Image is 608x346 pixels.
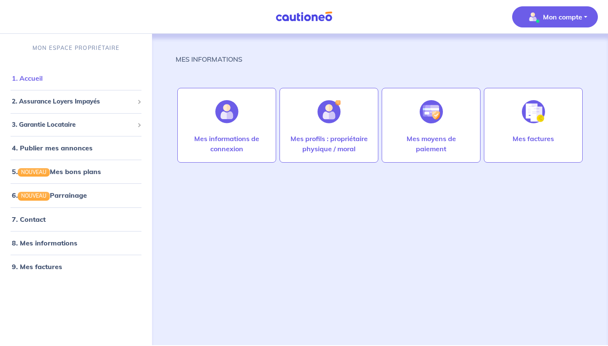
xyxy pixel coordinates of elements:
span: 3. Garantie Locataire [12,120,134,130]
a: 7. Contact [12,215,46,223]
p: Mes profils : propriétaire physique / moral [288,133,369,154]
p: MON ESPACE PROPRIÉTAIRE [33,44,119,52]
p: MES INFORMATIONS [176,54,242,64]
div: 8. Mes informations [3,234,149,251]
p: Mes moyens de paiement [391,133,472,154]
img: illu_invoice.svg [522,100,545,123]
div: 9. Mes factures [3,258,149,275]
a: 5.NOUVEAUMes bons plans [12,167,101,176]
div: 6.NOUVEAUParrainage [3,187,149,204]
span: 2. Assurance Loyers Impayés [12,97,134,106]
img: illu_account_valid_menu.svg [526,10,540,24]
img: illu_account.svg [215,100,239,123]
div: 5.NOUVEAUMes bons plans [3,163,149,180]
a: 9. Mes factures [12,262,62,271]
img: illu_account_add.svg [318,100,341,123]
img: illu_credit_card_no_anim.svg [420,100,443,123]
p: Mes factures [513,133,554,144]
div: 7. Contact [3,211,149,228]
img: Cautioneo [272,11,336,22]
a: 4. Publier mes annonces [12,144,92,152]
div: 3. Garantie Locataire [3,117,149,133]
p: Mes informations de connexion [186,133,267,154]
a: 1. Accueil [12,74,43,82]
div: 2. Assurance Loyers Impayés [3,93,149,110]
a: 6.NOUVEAUParrainage [12,191,87,199]
a: 8. Mes informations [12,239,77,247]
div: 1. Accueil [3,70,149,87]
div: 4. Publier mes annonces [3,139,149,156]
p: Mon compte [543,12,582,22]
button: illu_account_valid_menu.svgMon compte [512,6,598,27]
